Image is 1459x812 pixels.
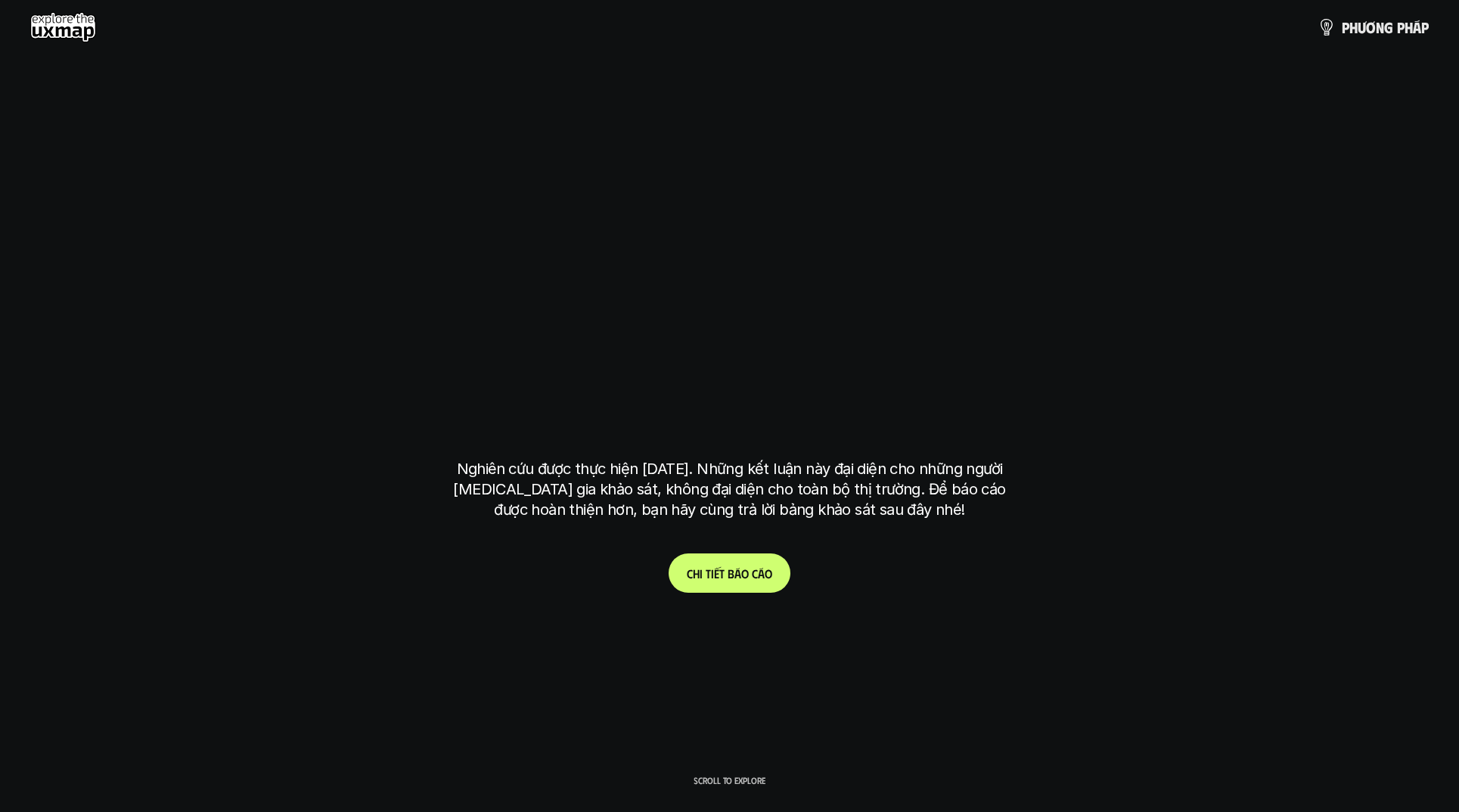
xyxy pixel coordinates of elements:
[734,566,741,581] span: á
[1376,19,1384,36] span: n
[1405,19,1413,36] span: h
[714,566,719,581] span: ế
[1349,19,1358,36] span: h
[460,364,999,428] h1: tại [GEOGRAPHIC_DATA]
[693,566,700,581] span: h
[1318,12,1429,42] a: phươngpháp
[752,566,758,581] span: c
[758,566,765,581] span: á
[694,775,765,786] p: Scroll to explore
[706,566,711,581] span: t
[700,566,703,581] span: i
[765,566,772,581] span: o
[741,566,749,581] span: o
[446,459,1014,520] p: Nghiên cứu được thực hiện [DATE]. Những kết luận này đại diện cho những người [MEDICAL_DATA] gia ...
[1366,19,1376,36] span: ơ
[1397,19,1405,36] span: p
[711,566,714,581] span: i
[1421,19,1429,36] span: p
[719,566,725,581] span: t
[678,217,793,234] h6: Kết quả nghiên cứu
[1342,19,1349,36] span: p
[454,245,1006,308] h1: phạm vi công việc của
[728,566,734,581] span: b
[1384,19,1393,36] span: g
[687,566,693,581] span: C
[1358,19,1366,36] span: ư
[1413,19,1421,36] span: á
